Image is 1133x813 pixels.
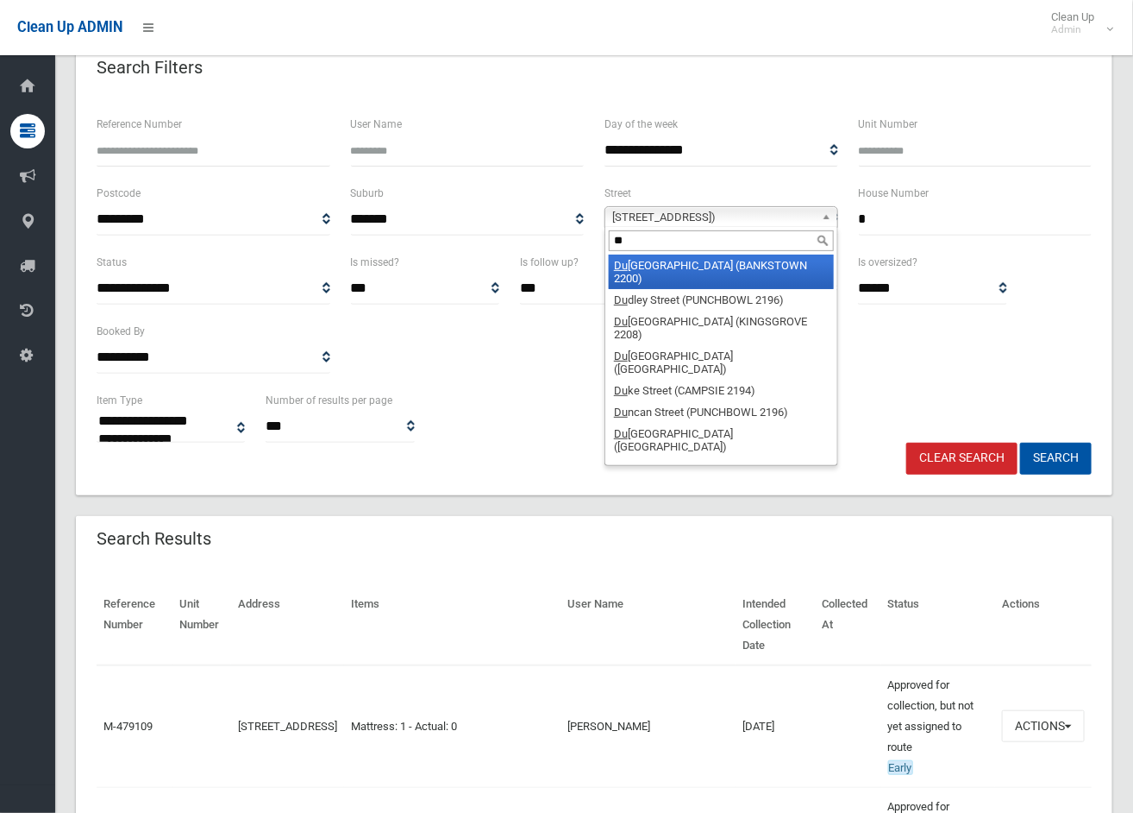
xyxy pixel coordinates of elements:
[344,665,560,788] td: Mattress: 1 - Actual: 0
[736,585,816,665] th: Intended Collection Date
[614,293,628,306] em: Du
[614,384,628,397] em: Du
[231,585,344,665] th: Address
[609,255,834,289] li: [GEOGRAPHIC_DATA] (BANKSTOWN 2200)
[614,259,628,272] em: Du
[858,253,917,272] label: Is oversized?
[97,184,141,203] label: Postcode
[859,184,930,203] label: House Number
[97,115,182,134] label: Reference Number
[97,322,145,341] label: Booked By
[614,315,628,328] em: Du
[612,207,815,228] span: [STREET_ADDRESS])
[604,115,678,134] label: Day of the week
[351,253,400,272] label: Is missed?
[17,19,122,35] span: Clean Up ADMIN
[614,427,628,440] em: Du
[76,51,223,85] header: Search Filters
[604,184,631,203] label: Street
[859,115,918,134] label: Unit Number
[609,311,834,345] li: [GEOGRAPHIC_DATA] (KINGSGROVE 2208)
[266,391,392,410] label: Number of results per page
[609,423,834,457] li: [GEOGRAPHIC_DATA] ([GEOGRAPHIC_DATA])
[103,720,153,733] a: M-479109
[560,665,736,788] td: [PERSON_NAME]
[97,253,127,272] label: Status
[609,380,834,401] li: ke Street (CAMPSIE 2194)
[888,760,913,775] span: Early
[172,585,231,665] th: Unit Number
[609,345,834,380] li: [GEOGRAPHIC_DATA] ([GEOGRAPHIC_DATA])
[97,391,142,410] label: Item Type
[881,585,995,665] th: Status
[614,350,628,362] em: Du
[609,401,834,423] li: ncan Street (PUNCHBOWL 2196)
[520,253,579,272] label: Is follow up?
[609,457,834,492] li: [GEOGRAPHIC_DATA] (KINGSGROVE 2208)
[614,406,628,419] em: Du
[344,585,560,665] th: Items
[560,585,736,665] th: User Name
[1002,710,1085,742] button: Actions
[881,665,995,788] td: Approved for collection, but not yet assigned to route
[351,115,403,134] label: User Name
[906,443,1017,475] a: Clear Search
[1042,10,1111,36] span: Clean Up
[1020,443,1092,475] button: Search
[351,184,385,203] label: Suburb
[238,720,337,733] a: [STREET_ADDRESS]
[995,585,1092,665] th: Actions
[76,522,232,556] header: Search Results
[736,665,816,788] td: [DATE]
[97,585,172,665] th: Reference Number
[816,585,881,665] th: Collected At
[609,289,834,311] li: dley Street (PUNCHBOWL 2196)
[1051,23,1094,36] small: Admin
